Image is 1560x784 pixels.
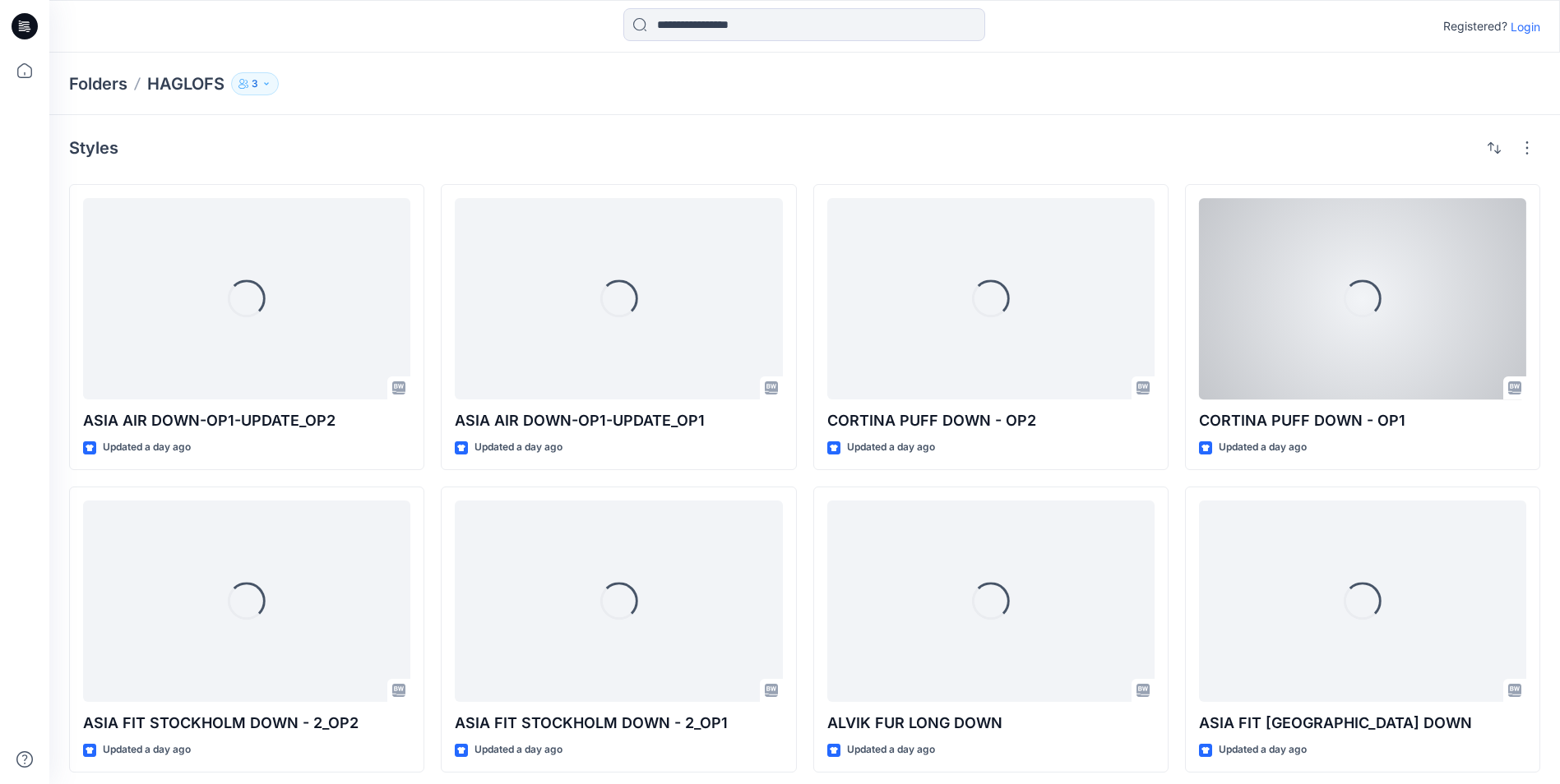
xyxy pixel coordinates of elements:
[1199,712,1526,735] p: ASIA FIT [GEOGRAPHIC_DATA] DOWN
[231,72,279,95] button: 3
[474,741,562,759] p: Updated a day ago
[827,409,1155,432] p: CORTINA PUFF DOWN - OP2
[1219,439,1307,456] p: Updated a day ago
[83,409,410,432] p: ASIA AIR DOWN-OP1-UPDATE_OP2
[147,72,225,95] p: HAGLOFS
[847,439,935,456] p: Updated a day ago
[252,75,258,93] p: 3
[103,439,191,456] p: Updated a day ago
[847,741,935,759] p: Updated a day ago
[1219,741,1307,759] p: Updated a day ago
[1443,16,1507,36] p: Registered?
[455,712,782,735] p: ASIA FIT STOCKHOLM DOWN - 2​_OP1
[1511,18,1540,35] p: Login
[1199,409,1526,432] p: CORTINA PUFF DOWN - OP1
[455,409,782,432] p: ASIA AIR DOWN-OP1-UPDATE_OP1
[474,439,562,456] p: Updated a day ago
[69,138,118,158] h4: Styles
[69,72,127,95] a: Folders
[827,712,1155,735] p: ALVIK FUR LONG DOWN
[83,712,410,735] p: ASIA FIT STOCKHOLM DOWN - 2​_OP2
[103,741,191,759] p: Updated a day ago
